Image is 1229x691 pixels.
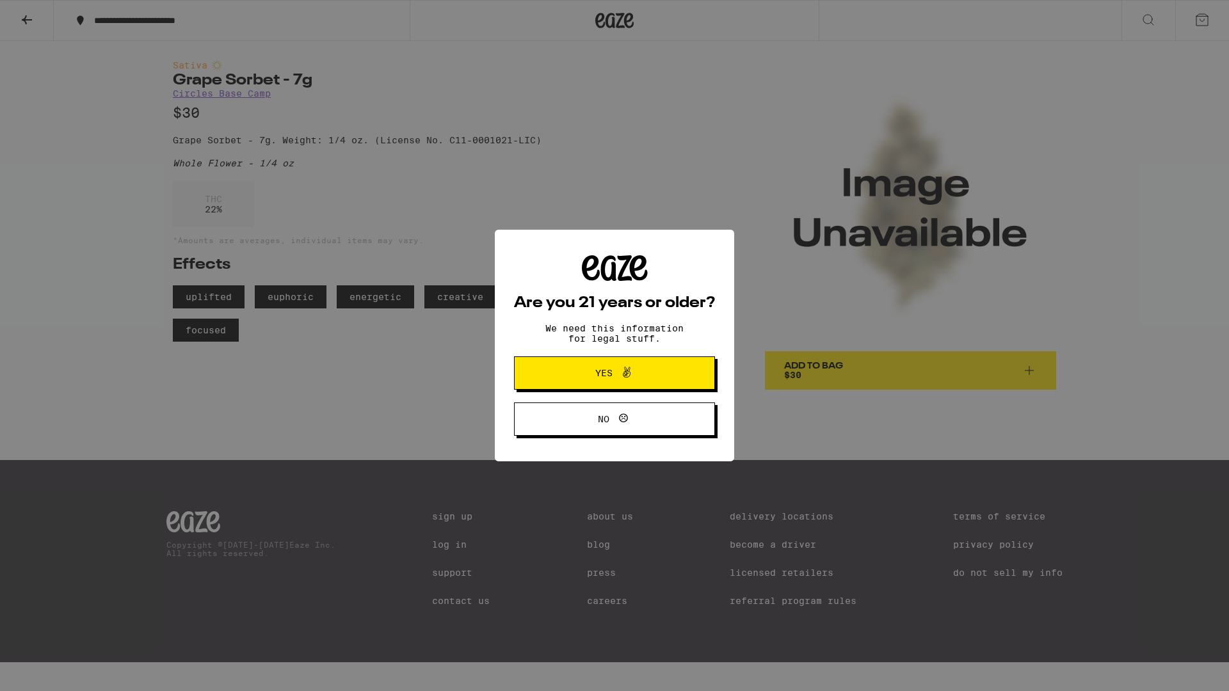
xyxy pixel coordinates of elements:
[534,323,695,344] p: We need this information for legal stuff.
[595,369,613,377] span: Yes
[514,402,715,436] button: No
[514,356,715,390] button: Yes
[598,415,609,424] span: No
[514,296,715,311] h2: Are you 21 years or older?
